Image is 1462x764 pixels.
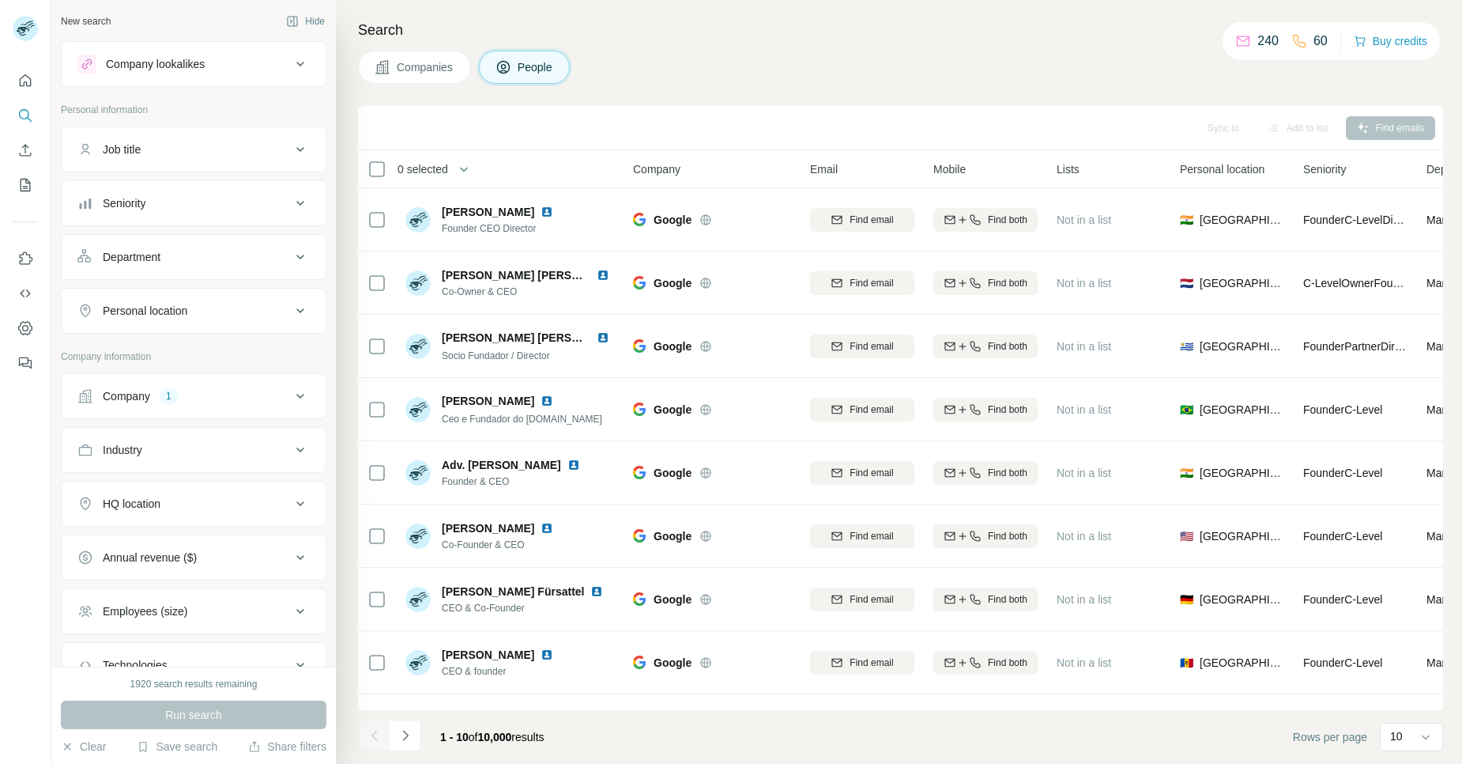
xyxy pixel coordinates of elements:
[633,276,646,289] img: Logo of Google
[62,592,326,630] button: Employees (size)
[850,592,893,607] span: Find email
[1313,32,1328,51] p: 60
[541,522,553,535] img: LinkedIn logo
[13,244,38,273] button: Use Surfe on LinkedIn
[62,45,326,83] button: Company lookalikes
[988,466,1027,480] span: Find both
[275,9,336,33] button: Hide
[988,339,1027,354] span: Find both
[1200,465,1284,481] span: [GEOGRAPHIC_DATA]
[61,739,106,755] button: Clear
[850,529,893,543] span: Find email
[810,588,914,611] button: Find email
[810,271,914,295] button: Find email
[442,601,609,615] span: CEO & Co-Founder
[1057,467,1111,479] span: Not in a list
[397,59,454,75] span: Companies
[62,646,326,684] button: Technologies
[1057,277,1111,289] span: Not in a list
[440,731,544,743] span: results
[103,142,141,157] div: Job title
[988,529,1027,543] span: Find both
[810,335,914,358] button: Find email
[61,103,326,117] p: Personal information
[1180,528,1193,544] span: 🇺🇸
[13,349,38,377] button: Feedback
[1057,340,1111,353] span: Not in a list
[405,270,431,296] img: Avatar
[1200,655,1284,671] span: [GEOGRAPHIC_DATA]
[160,389,178,403] div: 1
[1180,655,1193,671] span: 🇲🇩
[654,465,691,481] span: Google
[478,731,512,743] span: 10,000
[1303,593,1382,606] span: Founder C-Level
[1303,467,1382,479] span: Founder C-Level
[1303,277,1415,289] span: C-Level Owner Founder
[633,529,646,542] img: Logo of Google
[61,350,326,364] p: Company information
[1057,530,1111,543] span: Not in a list
[62,130,326,168] button: Job title
[1180,339,1193,354] span: 🇺🇾
[1180,592,1193,607] span: 🇩🇪
[1057,656,1111,669] span: Not in a list
[654,212,691,228] span: Google
[442,475,586,489] span: Founder & CEO
[590,585,603,598] img: LinkedIn logo
[633,213,646,225] img: Logo of Google
[1200,275,1284,291] span: [GEOGRAPHIC_DATA]
[442,393,534,409] span: [PERSON_NAME]
[442,221,560,236] span: Founder CEO Director
[442,331,631,344] span: [PERSON_NAME] [PERSON_NAME]
[103,388,150,404] div: Company
[567,459,580,471] img: LinkedIn logo
[1200,402,1284,418] span: [GEOGRAPHIC_DATA]
[62,431,326,469] button: Industry
[442,710,534,726] span: [PERSON_NAME]
[103,249,160,265] div: Department
[62,485,326,523] button: HQ location
[597,331,609,344] img: LinkedIn logo
[405,207,431,233] img: Avatar
[442,269,676,282] span: [PERSON_NAME] [PERSON_NAME] PharmD
[633,161,680,177] span: Company
[518,59,554,75] span: People
[1303,214,1421,226] span: Founder C-Level Director
[1257,32,1279,51] p: 240
[541,649,553,661] img: LinkedIn logo
[1057,214,1111,226] span: Not in a list
[1303,656,1382,669] span: Founder C-Level
[13,314,38,342] button: Dashboard
[106,56,205,72] div: Company lookalikes
[13,136,38,165] button: Enrich CSV
[62,238,326,276] button: Department
[654,655,691,671] span: Google
[1180,161,1264,177] span: Personal location
[810,208,914,232] button: Find email
[62,184,326,222] button: Seniority
[810,651,914,675] button: Find email
[1390,728,1403,744] p: 10
[1200,339,1284,354] span: [GEOGRAPHIC_DATA]
[1303,530,1382,543] span: Founder C-Level
[597,269,609,282] img: LinkedIn logo
[442,285,616,299] span: Co-Owner & CEO
[1293,729,1367,745] span: Rows per page
[988,276,1027,290] span: Find both
[442,584,584,599] span: [PERSON_NAME] Fürsattel
[103,303,187,319] div: Personal location
[810,398,914,422] button: Find email
[62,292,326,330] button: Personal location
[390,720,421,751] button: Navigate to next page
[405,460,431,486] img: Avatar
[1180,465,1193,481] span: 🇮🇳
[633,403,646,415] img: Logo of Google
[1200,212,1284,228] span: [GEOGRAPHIC_DATA]
[1057,161,1080,177] span: Lists
[988,213,1027,227] span: Find both
[850,213,893,227] span: Find email
[103,550,197,565] div: Annual revenue ($)
[13,279,38,308] button: Use Surfe API
[103,496,160,512] div: HQ location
